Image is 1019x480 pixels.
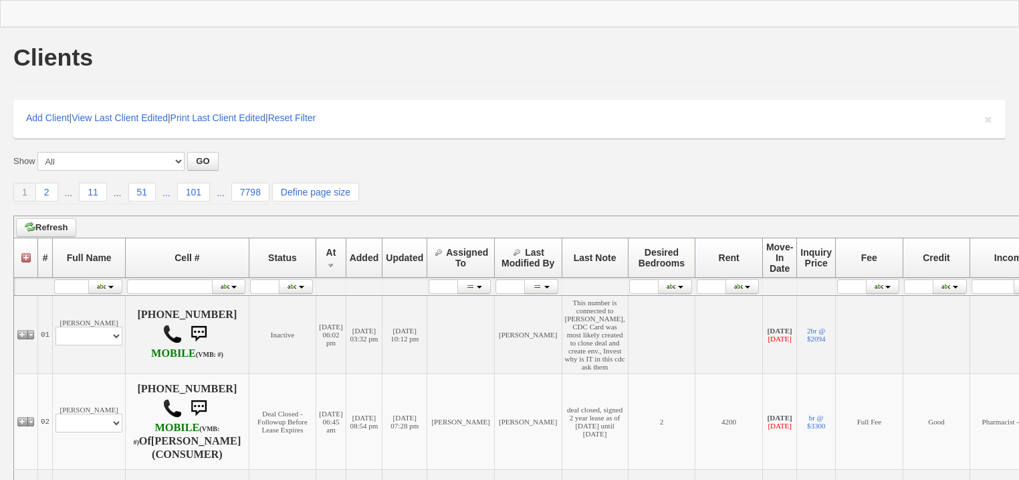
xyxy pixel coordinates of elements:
span: Updated [386,252,423,263]
span: Added [350,252,379,263]
td: [PERSON_NAME] [53,374,126,470]
td: Good [903,374,970,470]
button: GO [187,152,218,171]
a: Reset Filter [268,112,316,123]
a: 2br @ $2094 [807,327,826,343]
span: Last Modified By [501,247,554,268]
td: [DATE] 08:54 pm [346,374,382,470]
b: [DATE] [768,327,792,335]
span: Full Name [67,252,112,263]
h4: [PHONE_NUMBER] Of (CONSUMER) [128,383,245,461]
a: View Last Client Edited [72,112,168,123]
td: [DATE] 03:32 pm [346,296,382,374]
a: 7798 [231,183,269,202]
img: call.png [162,398,183,418]
span: Rent [719,252,740,263]
a: ... [107,184,128,202]
span: Inquiry Price [800,247,832,268]
td: 4200 [695,374,763,470]
span: At [326,247,336,258]
td: [PERSON_NAME] [53,296,126,374]
span: Fee [861,252,877,263]
td: Full Fee [836,374,903,470]
img: sms.png [185,395,212,422]
b: [PERSON_NAME] [151,435,241,447]
span: Cell # [175,252,199,263]
label: Show [13,155,35,167]
td: Inactive [249,296,316,374]
td: [PERSON_NAME] [494,374,562,470]
b: [DATE] [768,414,792,422]
span: Desired Bedrooms [639,247,685,268]
font: [DATE] [768,335,791,343]
a: 101 [177,183,210,202]
td: [DATE] 06:45 am [316,374,346,470]
font: MOBILE [151,347,196,359]
a: ... [210,184,231,202]
img: call.png [162,324,183,344]
a: Refresh [16,218,76,237]
a: ... [58,184,80,202]
td: Deal Closed - Followup Before Lease Expires [249,374,316,470]
b: T-Mobile USA, Inc. [133,422,219,447]
td: [DATE] 07:28 pm [382,374,427,470]
div: | | | [13,100,1006,139]
th: # [38,238,53,278]
a: 2 [36,183,58,202]
td: 2 [628,374,695,470]
span: Move-In Date [766,242,793,274]
a: Add Client [26,112,70,123]
a: 11 [79,183,107,202]
font: MOBILE [155,422,200,434]
td: deal closed, signed 2 year lease as of [DATE] until [DATE] [562,374,628,470]
b: AT&T Wireless [151,347,223,359]
span: Assigned To [446,247,488,268]
h1: Clients [13,46,93,70]
font: (VMB: #) [196,351,223,358]
span: Credit [923,252,949,263]
td: 02 [38,374,53,470]
img: sms.png [185,321,212,347]
a: Print Last Client Edited [171,112,265,123]
a: 51 [128,183,156,202]
h4: [PHONE_NUMBER] [128,309,245,361]
td: [DATE] 10:12 pm [382,296,427,374]
td: [DATE] 06:02 pm [316,296,346,374]
span: Status [268,252,297,263]
a: ... [156,184,177,202]
td: 01 [38,296,53,374]
a: br @ $3300 [807,414,826,430]
font: [DATE] [768,422,791,430]
td: [PERSON_NAME] [494,296,562,374]
a: 1 [13,183,36,202]
td: This number is connected to [PERSON_NAME], CDC Card was most likely created to close deal and cre... [562,296,628,374]
a: Define page size [272,183,359,202]
td: [PERSON_NAME] [427,374,495,470]
span: Last Note [574,252,616,263]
